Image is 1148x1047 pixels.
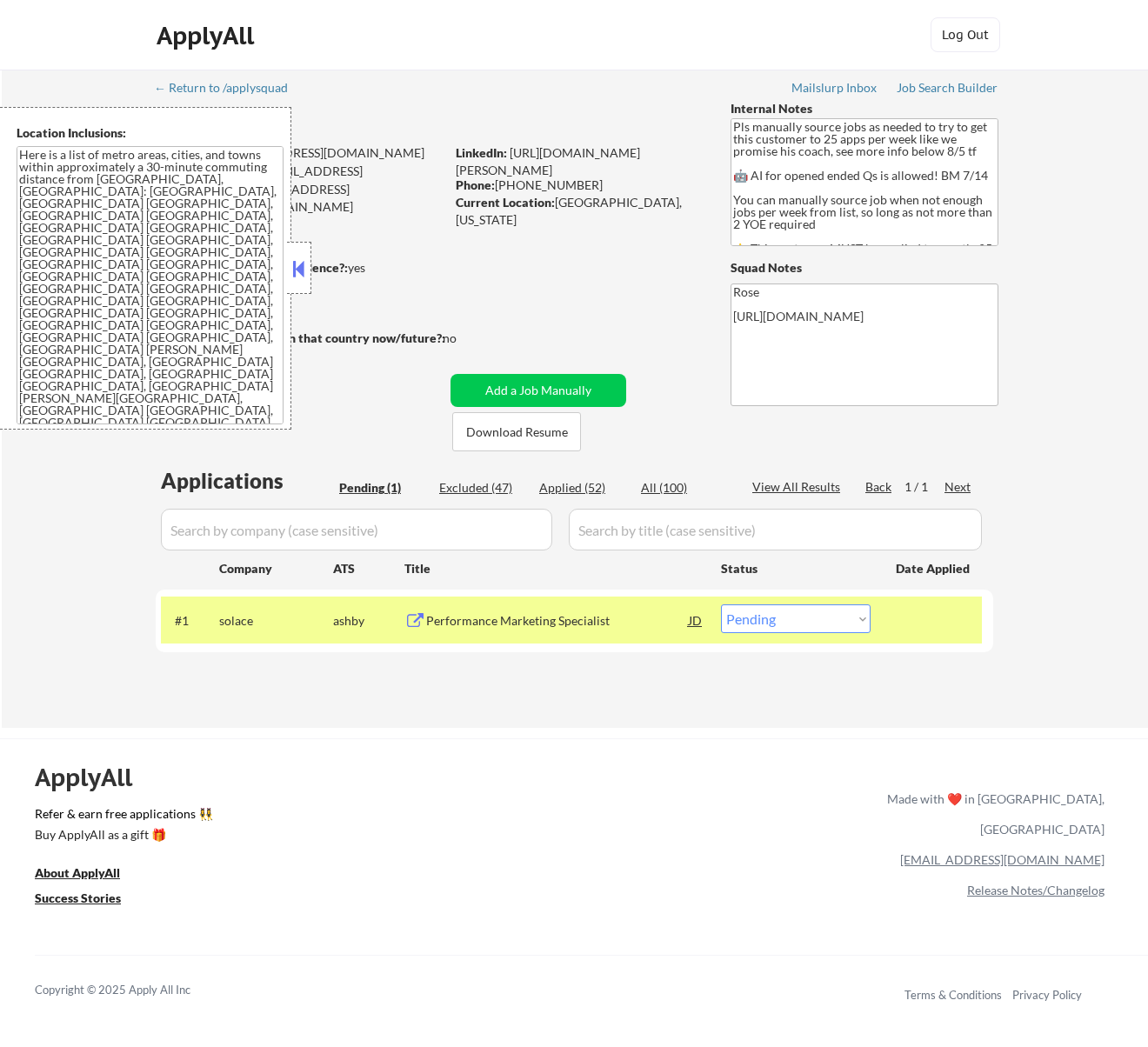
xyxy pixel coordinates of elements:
div: Internal Notes [731,100,998,117]
div: ← Return to /applysquad [154,82,304,94]
div: 1 / 1 [904,478,944,496]
div: #1 [175,612,205,630]
strong: LinkedIn: [456,145,507,160]
a: Refer & earn free applications 👯‍♀️ [35,808,524,826]
div: ATS [333,560,404,577]
u: Success Stories [35,890,121,905]
div: Status [721,552,871,584]
div: Back [865,478,893,496]
div: Location Inclusions: [17,124,284,142]
button: Download Resume [452,412,581,451]
div: Made with ❤️ in [GEOGRAPHIC_DATA], [GEOGRAPHIC_DATA] [880,784,1105,844]
div: Copyright © 2025 Apply All Inc [35,982,235,999]
input: Search by title (case sensitive) [569,509,982,550]
div: Job Search Builder [897,82,998,94]
a: Mailslurp Inbox [791,81,878,98]
div: View All Results [752,478,845,496]
div: solace [219,612,333,630]
div: Excluded (47) [439,479,526,497]
a: About ApplyAll [35,864,144,886]
a: [URL][DOMAIN_NAME][PERSON_NAME] [456,145,640,177]
div: ApplyAll [157,21,259,50]
a: Terms & Conditions [904,988,1002,1002]
div: [PHONE_NUMBER] [456,177,702,194]
div: ashby [333,612,404,630]
div: Buy ApplyAll as a gift 🎁 [35,829,209,841]
button: Log Out [931,17,1000,52]
a: Job Search Builder [897,81,998,98]
div: All (100) [641,479,728,497]
strong: Current Location: [456,195,555,210]
div: Pending (1) [339,479,426,497]
a: [EMAIL_ADDRESS][DOMAIN_NAME] [900,852,1105,867]
div: ApplyAll [35,763,152,792]
div: Mailslurp Inbox [791,82,878,94]
a: Buy ApplyAll as a gift 🎁 [35,826,209,848]
a: ← Return to /applysquad [154,81,304,98]
div: [PERSON_NAME] [156,113,513,135]
u: About ApplyAll [35,865,120,880]
div: Applied (52) [539,479,626,497]
strong: Phone: [456,177,495,192]
a: Release Notes/Changelog [967,883,1105,897]
div: Company [219,560,333,577]
div: Next [944,478,972,496]
div: Date Applied [896,560,972,577]
input: Search by company (case sensitive) [161,509,552,550]
div: no [443,330,492,347]
div: Performance Marketing Specialist [426,612,689,630]
a: Privacy Policy [1012,988,1082,1002]
a: Success Stories [35,890,144,911]
button: Add a Job Manually [451,374,626,407]
div: [GEOGRAPHIC_DATA], [US_STATE] [456,194,702,228]
div: JD [687,604,704,636]
div: Title [404,560,704,577]
div: Applications [161,470,333,491]
div: Squad Notes [731,259,998,277]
